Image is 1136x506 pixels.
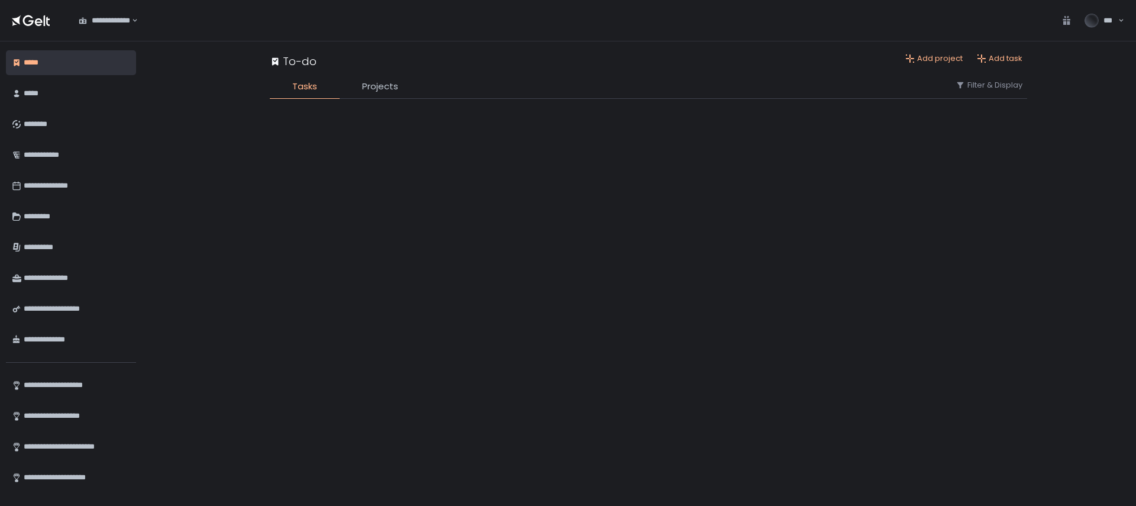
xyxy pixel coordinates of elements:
[130,15,131,27] input: Search for option
[71,8,138,33] div: Search for option
[362,80,398,94] span: Projects
[956,80,1022,91] button: Filter & Display
[292,80,317,94] span: Tasks
[977,53,1022,64] button: Add task
[905,53,963,64] button: Add project
[270,53,317,69] div: To-do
